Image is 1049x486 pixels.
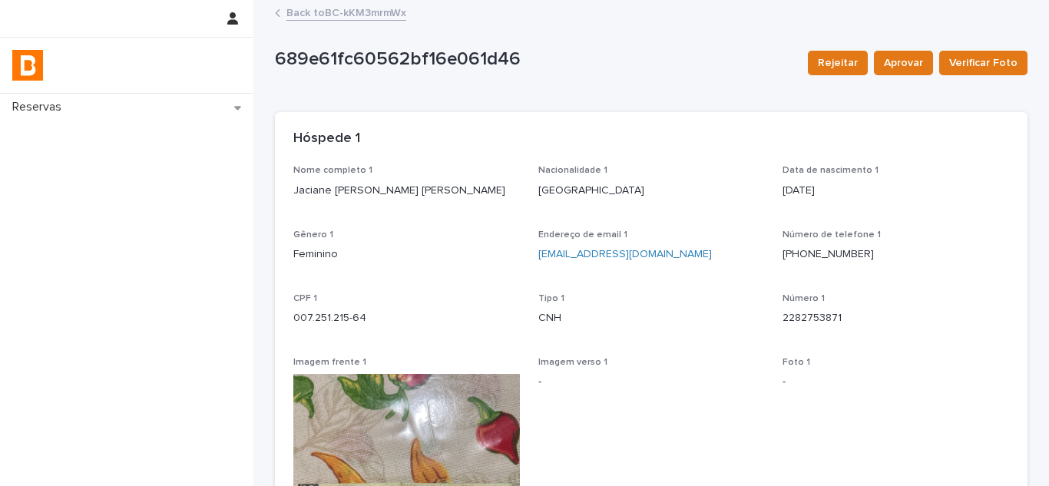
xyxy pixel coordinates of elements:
button: Rejeitar [808,51,868,75]
p: [DATE] [783,183,1009,199]
h2: Hóspede 1 [293,131,360,147]
p: Feminino [293,246,520,263]
span: Imagem verso 1 [538,358,607,367]
a: [EMAIL_ADDRESS][DOMAIN_NAME] [538,249,712,260]
span: Nome completo 1 [293,166,372,175]
img: zVaNuJHRTjyIjT5M9Xd5 [12,50,43,81]
span: Endereço de email 1 [538,230,627,240]
p: - [538,374,765,390]
p: 689e61fc60562bf16e061d46 [275,48,796,71]
span: Foto 1 [783,358,810,367]
a: [PHONE_NUMBER] [783,249,874,260]
p: - [783,374,1009,390]
span: Verificar Foto [949,55,1018,71]
span: CPF 1 [293,294,317,303]
span: Número de telefone 1 [783,230,881,240]
button: Verificar Foto [939,51,1027,75]
button: Aprovar [874,51,933,75]
p: 007.251.215-64 [293,310,520,326]
span: Imagem frente 1 [293,358,366,367]
p: Jaciane [PERSON_NAME] [PERSON_NAME] [293,183,520,199]
p: [GEOGRAPHIC_DATA] [538,183,765,199]
p: 2282753871 [783,310,1009,326]
span: Data de nascimento 1 [783,166,879,175]
p: Reservas [6,100,74,114]
span: Rejeitar [818,55,858,71]
span: Tipo 1 [538,294,564,303]
span: Nacionalidade 1 [538,166,607,175]
span: Gênero 1 [293,230,333,240]
a: Back toBC-kKM3mrmWx [286,3,406,21]
span: Aprovar [884,55,923,71]
span: Número 1 [783,294,825,303]
p: CNH [538,310,765,326]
